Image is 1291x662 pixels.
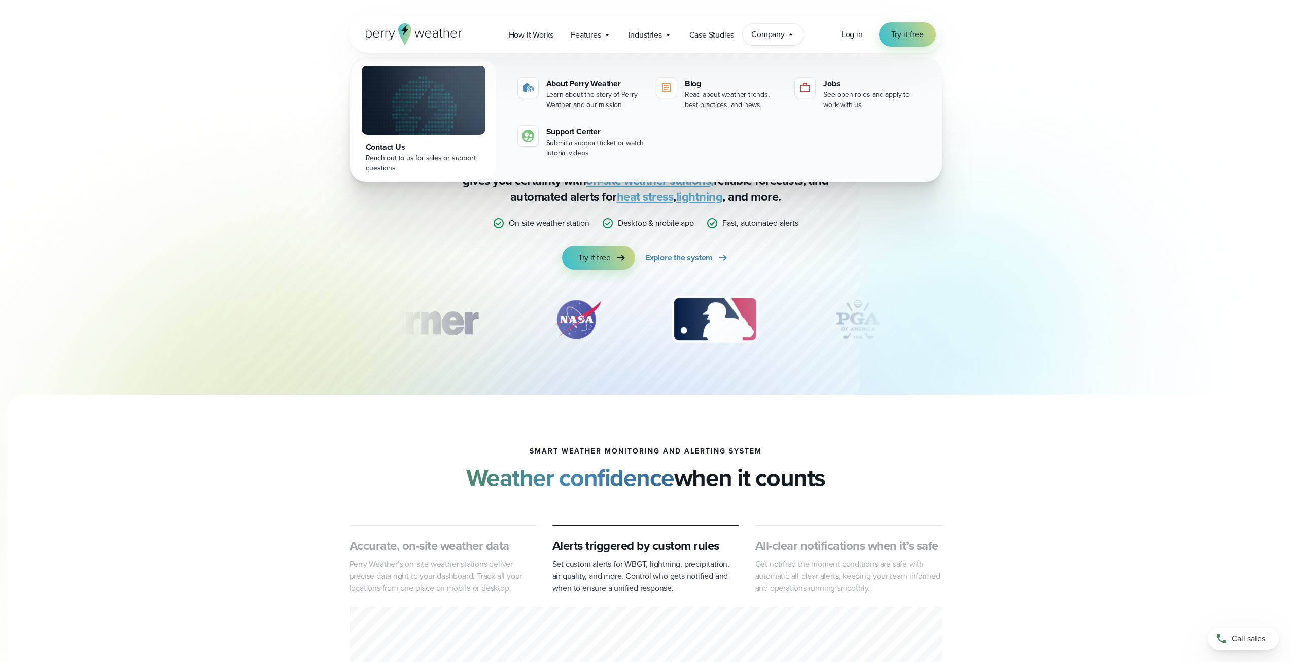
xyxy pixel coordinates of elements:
div: 3 of 12 [661,294,769,345]
img: NASA.svg [542,294,613,345]
p: On-site weather station [509,217,589,229]
a: lightning [676,188,723,206]
span: Industries [629,29,662,41]
h3: All-clear notifications when it’s safe [755,538,942,554]
p: Set custom alerts for WBGT, lightning, precipitation, air quality, and more. Control who gets not... [552,558,739,595]
p: Desktop & mobile app [618,217,694,229]
h3: Accurate, on-site weather data [350,538,536,554]
div: Jobs [823,78,921,90]
h2: when it counts [466,464,825,492]
a: How it Works [500,24,563,45]
a: Blog Read about weather trends, best practices, and news [652,74,787,114]
a: heat stress [617,188,674,206]
div: 1 of 12 [348,294,493,345]
span: Log in [842,28,863,40]
span: Try it free [891,28,924,41]
a: Call sales [1208,628,1279,650]
img: contact-icon.svg [522,130,534,142]
div: See open roles and apply to work with us [823,90,921,110]
p: Stop relying on weather apps you can’t trust — [PERSON_NAME] Weather gives you certainty with rel... [443,156,849,205]
div: Submit a support ticket or watch tutorial videos [546,138,644,158]
div: Read about weather trends, best practices, and news [685,90,783,110]
a: About Perry Weather Learn about the story of Perry Weather and our mission [514,74,648,114]
strong: Weather confidence [466,460,674,496]
div: About Perry Weather [546,78,644,90]
p: Get notified the moment conditions are safe with automatic all-clear alerts, keeping your team in... [755,558,942,595]
span: Case Studies [689,29,735,41]
img: MLB.svg [661,294,769,345]
img: PGA.svg [817,294,898,345]
a: Explore the system [645,246,729,270]
div: slideshow [400,294,891,350]
div: Learn about the story of Perry Weather and our mission [546,90,644,110]
img: blog-icon.svg [660,82,673,94]
a: Case Studies [681,24,743,45]
span: Company [751,28,785,41]
a: Try it free [879,22,936,47]
a: Try it free [562,246,635,270]
h3: Alerts triggered by custom rules [552,538,739,554]
a: Jobs See open roles and apply to work with us [791,74,925,114]
img: about-icon.svg [522,82,534,94]
div: Reach out to us for sales or support questions [366,153,481,173]
span: Call sales [1232,633,1265,645]
a: Support Center Submit a support ticket or watch tutorial videos [514,122,648,162]
span: Explore the system [645,252,713,264]
p: Perry Weather’s on-site weather stations deliver precise data right to your dashboard. Track all ... [350,558,536,595]
h1: smart weather monitoring and alerting system [530,447,762,456]
span: Try it free [578,252,611,264]
a: Log in [842,28,863,41]
p: Fast, automated alerts [722,217,798,229]
a: Contact Us Reach out to us for sales or support questions [352,59,496,180]
div: 2 of 12 [542,294,613,345]
img: jobs-icon-1.svg [799,82,811,94]
span: How it Works [509,29,554,41]
img: Turner-Construction_1.svg [348,294,493,345]
div: Support Center [546,126,644,138]
span: Features [571,29,601,41]
div: 4 of 12 [817,294,898,345]
div: Contact Us [366,141,481,153]
div: Blog [685,78,783,90]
